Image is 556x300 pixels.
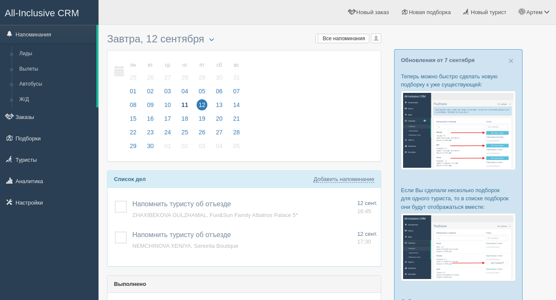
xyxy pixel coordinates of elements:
[194,114,210,128] a: 19
[162,86,173,97] span: 03
[214,140,225,151] span: 04
[214,113,225,124] span: 20
[194,57,210,86] a: пт 29
[159,114,176,128] a: 17
[128,62,139,69] small: пн
[128,113,139,124] span: 15
[114,176,146,182] b: Список дел
[231,127,242,138] span: 28
[197,99,208,110] span: 12
[357,208,371,214] span: 16:45
[214,62,225,69] small: сб
[508,56,514,65] span: ×
[231,140,242,151] span: 05
[228,57,242,86] a: вс 31
[231,72,242,83] span: 31
[214,72,225,83] span: 30
[211,57,227,86] a: сб 30
[197,62,208,69] small: пт
[214,127,225,138] span: 27
[159,141,176,155] a: 01
[197,72,208,83] span: 29
[177,100,193,114] a: 11
[142,128,158,141] a: 23
[162,113,173,124] span: 17
[145,99,156,110] span: 09
[132,212,298,218] a: ZHAXIBEKOVA GULZHAMAL, Fun&Sun Family Albatros Palace 5*
[159,100,176,114] a: 10
[194,100,210,114] a: 12
[132,243,238,249] a: NEMCHINOVA XENIYA, Senorita Boutique
[125,114,141,128] a: 15
[526,9,543,15] span: Артем
[177,86,193,100] a: 04
[231,99,242,110] span: 14
[15,92,96,107] a: Ж/Д
[142,57,158,86] a: вт 26
[231,62,242,69] small: вс
[194,141,210,155] a: 03
[401,57,475,63] a: Обновления от 7 сентября
[401,91,516,170] img: %D0%BF%D0%BE%D0%B4%D0%B1%D0%BE%D1%80%D0%BA%D0%B0-%D1%82%D1%83%D1%80%D0%B8%D1%81%D1%82%D1%83-%D1%8...
[211,100,227,114] a: 13
[471,9,506,15] span: Новый турист
[114,281,146,287] b: Выполнено
[128,140,139,151] span: 29
[314,176,374,183] a: Добавить напоминание
[145,127,156,138] span: 23
[356,9,389,15] span: Новый заказ
[132,200,231,208] span: Напомнить туристу об отъезде
[5,8,79,18] span: All-Inclusive CRM
[409,9,451,15] span: Новая подборка
[357,199,377,215] a: 12 сент. 16:45
[357,231,377,237] span: 12 сент.
[142,100,158,114] a: 09
[214,86,225,97] span: 06
[197,140,208,151] span: 03
[145,62,156,69] small: вт
[128,99,139,110] span: 08
[0,0,98,24] a: All-Inclusive CRM
[323,36,365,42] span: Все напоминания
[177,114,193,128] a: 18
[132,231,231,238] a: Напомнить туристу об отъезде
[179,140,191,151] span: 02
[145,140,156,151] span: 30
[142,86,158,100] a: 02
[125,86,141,100] a: 01
[228,100,242,114] a: 14
[15,77,96,92] a: Автобусы
[357,238,371,245] span: 17:30
[357,230,377,246] a: 12 сент. 17:30
[145,113,156,124] span: 16
[194,86,210,100] a: 05
[142,114,158,128] a: 16
[162,140,173,151] span: 01
[179,62,191,69] small: чт
[125,141,141,155] a: 29
[508,56,514,65] button: Close
[211,128,227,141] a: 27
[231,113,242,124] span: 21
[179,86,191,97] span: 04
[211,86,227,100] a: 06
[162,72,173,83] span: 27
[401,72,516,89] p: Теперь можно быстро сделать новую подборку к уже существующей:
[162,62,173,69] small: ср
[194,128,210,141] a: 26
[125,57,141,86] a: пн 25
[179,113,191,124] span: 18
[128,86,139,97] span: 01
[162,99,173,110] span: 10
[142,141,158,155] a: 30
[231,86,242,97] span: 07
[159,86,176,100] a: 03
[211,114,227,128] a: 20
[15,62,96,77] a: Вылеты
[159,128,176,141] a: 24
[125,100,141,114] a: 08
[401,186,516,211] p: Если Вы сделали несколько подборок для одного туриста, то в списке подборок они будут отображатьс...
